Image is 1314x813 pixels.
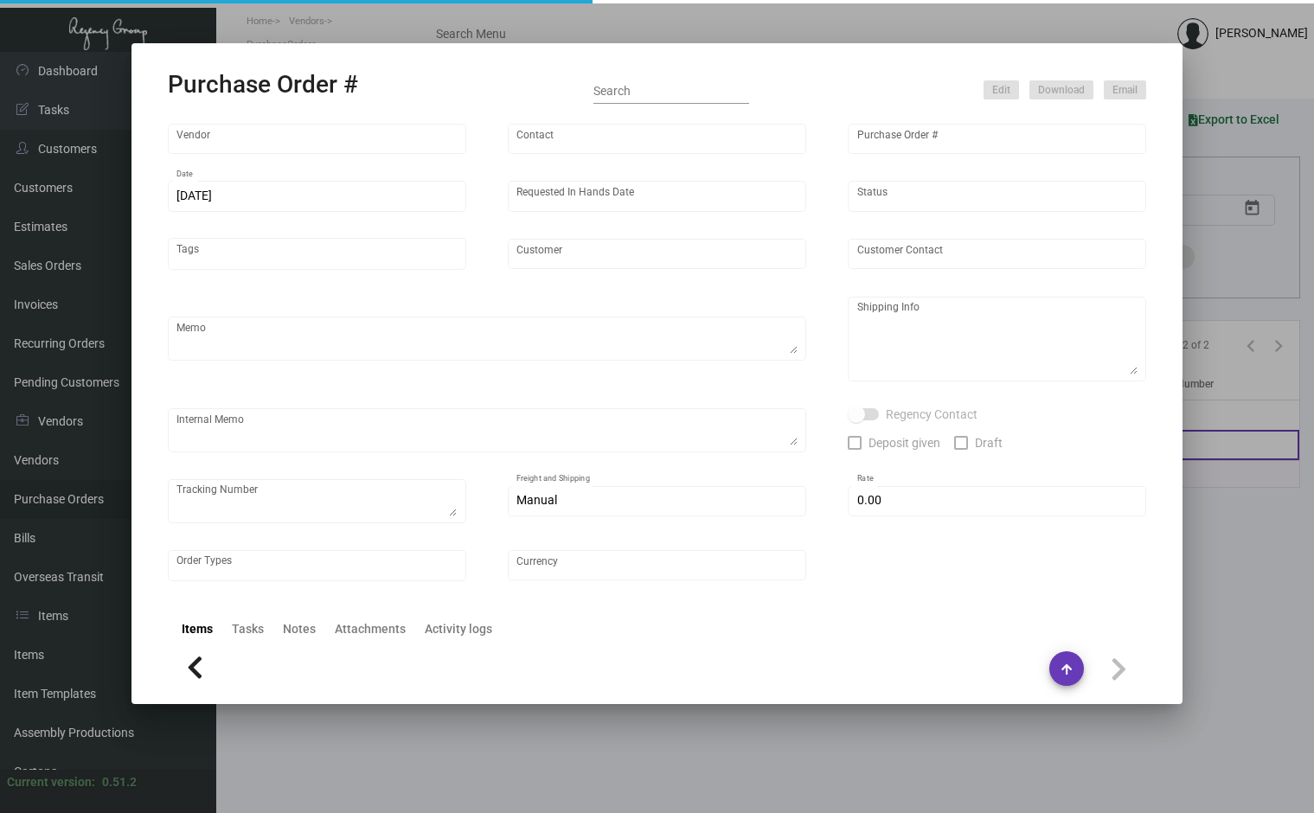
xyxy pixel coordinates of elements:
button: Edit [984,80,1019,99]
div: 0.51.2 [102,773,137,791]
span: Draft [975,432,1003,453]
div: Current version: [7,773,95,791]
div: Activity logs [425,620,492,638]
span: Regency Contact [886,404,977,425]
h2: Purchase Order # [168,70,358,99]
span: Download [1038,83,1085,98]
span: Edit [992,83,1010,98]
span: Manual [516,493,557,507]
button: Download [1029,80,1093,99]
div: Attachments [335,620,406,638]
div: Notes [283,620,316,638]
span: Email [1112,83,1138,98]
button: Email [1104,80,1146,99]
div: Items [182,620,213,638]
span: Deposit given [869,432,940,453]
div: Tasks [232,620,264,638]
